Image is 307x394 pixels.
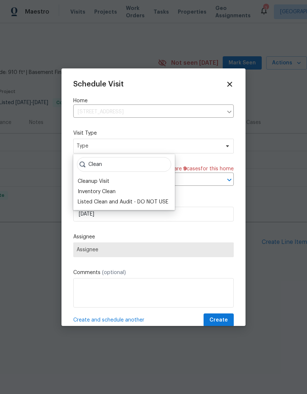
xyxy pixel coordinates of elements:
[73,269,234,276] label: Comments
[204,313,234,327] button: Create
[160,165,234,173] span: There are case s for this home
[183,166,187,171] span: 9
[73,81,124,88] span: Schedule Visit
[78,188,116,195] div: Inventory Clean
[102,270,126,275] span: (optional)
[73,106,223,118] input: Enter in an address
[77,142,220,150] span: Type
[77,247,230,253] span: Assignee
[73,316,144,324] span: Create and schedule another
[224,175,234,185] button: Open
[73,129,234,137] label: Visit Type
[73,233,234,241] label: Assignee
[209,316,228,325] span: Create
[73,97,234,104] label: Home
[73,207,234,221] input: M/D/YYYY
[78,178,109,185] div: Cleanup Visit
[78,198,168,206] div: Listed Clean and Audit - DO NOT USE
[226,80,234,88] span: Close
